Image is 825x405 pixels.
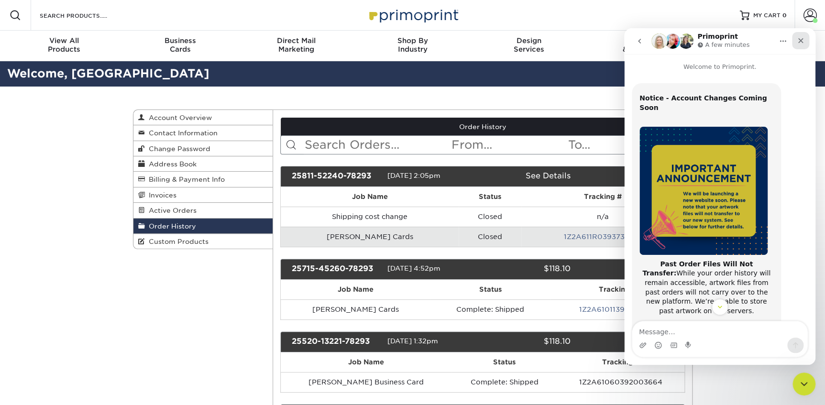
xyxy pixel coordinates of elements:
[15,66,149,94] div: ​
[281,280,430,299] th: Job Name
[451,352,557,372] th: Status
[133,234,273,249] a: Custom Products
[133,219,273,234] a: Order History
[6,36,122,45] span: View All
[133,156,273,172] a: Address Book
[133,203,273,218] a: Active Orders
[18,232,129,249] b: Past Order Files Will Not Transfer:
[430,280,550,299] th: Status
[281,118,684,136] a: Order History
[471,36,587,54] div: Services
[281,207,459,227] td: Shipping cost change
[782,12,787,19] span: 0
[45,313,53,321] button: Gif picker
[557,352,684,372] th: Tracking #
[281,187,459,207] th: Job Name
[475,336,578,348] div: $118.10
[550,280,684,299] th: Tracking #
[624,28,815,365] iframe: Intercom live chat
[281,352,451,372] th: Job Name
[6,31,122,61] a: View AllProducts
[521,187,684,207] th: Tracking #
[145,175,225,183] span: Billing & Payment Info
[15,66,143,83] b: Notice - Account Changes Coming Soon
[15,313,22,321] button: Upload attachment
[238,36,354,45] span: Direct Mail
[122,36,238,54] div: Cards
[145,222,196,230] span: Order History
[451,136,567,154] input: From...
[792,372,815,395] iframe: Intercom live chat
[459,207,521,227] td: Closed
[145,207,197,214] span: Active Orders
[281,227,459,247] td: [PERSON_NAME] Cards
[145,191,176,199] span: Invoices
[133,187,273,203] a: Invoices
[753,11,781,20] span: MY CART
[304,136,451,154] input: Search Orders...
[145,145,210,153] span: Change Password
[459,227,521,247] td: Closed
[281,372,451,392] td: [PERSON_NAME] Business Card
[163,309,179,325] button: Send a message…
[122,31,238,61] a: BusinessCards
[387,172,440,179] span: [DATE] 2:05pm
[88,271,104,287] button: Scroll to bottom
[526,171,571,180] a: See Details
[133,141,273,156] a: Change Password
[285,263,387,275] div: 25715-45260-78293
[39,10,132,21] input: SEARCH PRODUCTS.....
[430,299,550,319] td: Complete: Shipped
[15,231,149,288] div: While your order history will remain accessible, artwork files from past orders will not carry ov...
[133,125,273,141] a: Contact Information
[587,36,703,45] span: Resources
[451,372,557,392] td: Complete: Shipped
[285,170,387,183] div: 25811-52240-78293
[145,160,197,168] span: Address Book
[122,36,238,45] span: Business
[238,36,354,54] div: Marketing
[238,31,354,61] a: Direct MailMarketing
[567,136,684,154] input: To...
[133,110,273,125] a: Account Overview
[587,36,703,54] div: & Templates
[6,36,122,54] div: Products
[354,36,471,45] span: Shop By
[475,263,578,275] div: $118.10
[521,207,684,227] td: n/a
[30,313,38,321] button: Emoji picker
[579,306,656,313] a: 1Z2A61011392426822
[365,5,461,25] img: Primoprint
[459,187,521,207] th: Status
[471,36,587,45] span: Design
[285,336,387,348] div: 25520-13221-78293
[387,337,438,345] span: [DATE] 1:32pm
[61,313,68,321] button: Start recording
[471,31,587,61] a: DesignServices
[8,293,183,309] textarea: Message…
[145,129,218,137] span: Contact Information
[587,31,703,61] a: Resources& Templates
[145,238,209,245] span: Custom Products
[557,372,684,392] td: 1Z2A61060392003664
[354,31,471,61] a: Shop ByIndustry
[354,36,471,54] div: Industry
[563,233,642,241] a: 1Z2A611R0393738685
[133,172,273,187] a: Billing & Payment Info
[281,299,430,319] td: [PERSON_NAME] Cards
[387,264,440,272] span: [DATE] 4:52pm
[145,114,212,121] span: Account Overview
